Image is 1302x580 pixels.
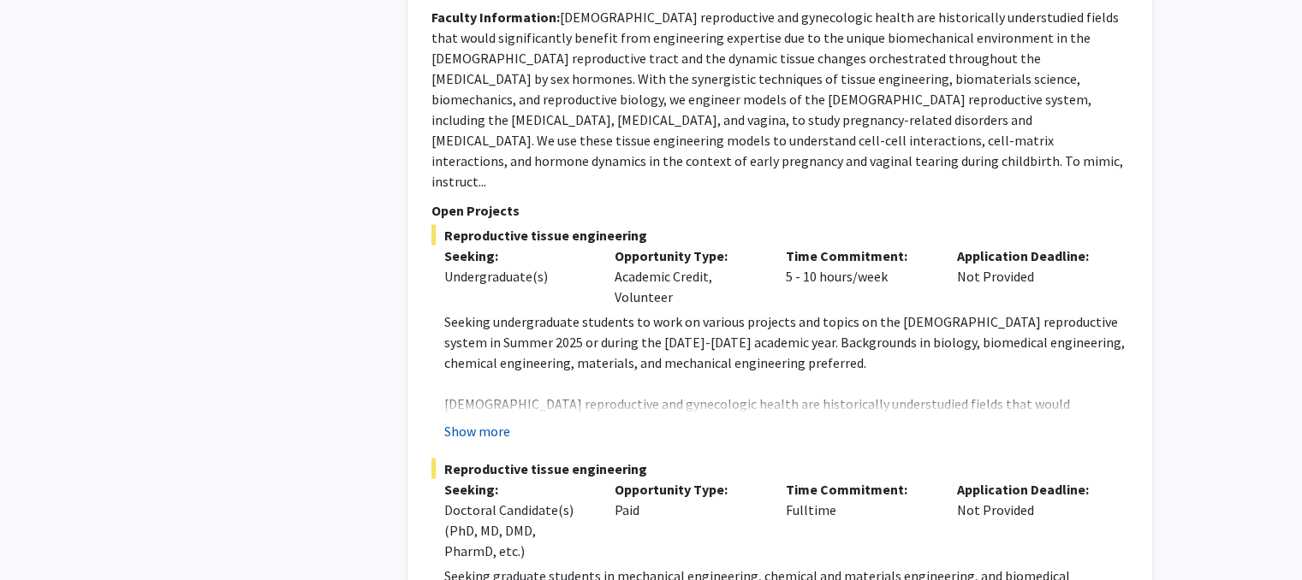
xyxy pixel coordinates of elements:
p: Seeking: [444,479,590,500]
p: Time Commitment: [786,479,931,500]
p: Opportunity Type: [615,246,760,266]
p: Time Commitment: [786,246,931,266]
p: Seeking: [444,246,590,266]
fg-read-more: [DEMOGRAPHIC_DATA] reproductive and gynecologic health are historically understudied fields that ... [431,9,1123,190]
div: Academic Credit, Volunteer [602,246,773,307]
p: Seeking undergraduate students to work on various projects and topics on the [DEMOGRAPHIC_DATA] r... [444,311,1128,373]
div: Paid [602,479,773,561]
div: 5 - 10 hours/week [773,246,944,307]
div: Fulltime [773,479,944,561]
span: Reproductive tissue engineering [431,225,1128,246]
iframe: Chat [13,503,73,567]
p: Opportunity Type: [615,479,760,500]
b: Faculty Information: [431,9,560,26]
div: Undergraduate(s) [444,266,590,287]
p: Application Deadline: [957,479,1103,500]
button: Show more [444,421,510,441]
p: Application Deadline: [957,246,1103,266]
p: [DEMOGRAPHIC_DATA] reproductive and gynecologic health are historically understudied fields that ... [444,394,1128,517]
p: Open Projects [431,200,1128,221]
div: Doctoral Candidate(s) (PhD, MD, DMD, PharmD, etc.) [444,500,590,561]
span: Reproductive tissue engineering [431,459,1128,479]
div: Not Provided [944,246,1115,307]
div: Not Provided [944,479,1115,561]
